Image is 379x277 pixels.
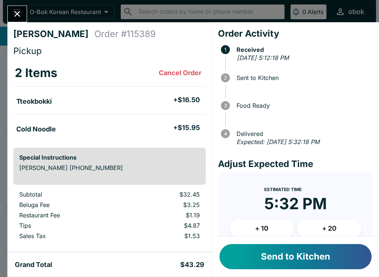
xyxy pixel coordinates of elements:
[19,164,200,171] p: [PERSON_NAME] [PHONE_NUMBER]
[173,123,200,132] h5: + $15.95
[219,244,372,269] button: Send to Kitchen
[156,66,204,80] button: Cancel Order
[224,75,227,81] text: 2
[264,194,327,213] time: 5:32 PM
[94,29,156,40] h4: Order # 115389
[19,201,115,208] p: Beluga Fee
[224,47,227,53] text: 1
[224,103,227,109] text: 3
[218,28,373,39] h4: Order Activity
[218,158,373,170] h4: Adjust Expected Time
[15,260,52,269] h5: Grand Total
[180,260,204,269] h5: $43.29
[224,131,227,137] text: 4
[15,66,57,80] h3: 2 Items
[127,211,199,219] p: $1.19
[173,96,200,104] h5: + $16.50
[13,60,206,142] table: orders table
[127,232,199,240] p: $1.53
[19,232,115,240] p: Sales Tax
[19,154,200,161] h6: Special Instructions
[233,74,373,81] span: Sent to Kitchen
[233,46,373,53] span: Received
[13,191,206,243] table: orders table
[237,54,289,61] em: [DATE] 5:12:18 PM
[127,191,199,198] p: $32.45
[16,125,56,134] h5: Cold Noodle
[13,29,94,40] h4: [PERSON_NAME]
[237,138,319,146] em: Expected: [DATE] 5:32:18 PM
[230,219,294,238] button: + 10
[16,97,52,106] h5: Tteokbokki
[233,102,373,109] span: Food Ready
[8,6,27,22] button: Close
[19,211,115,219] p: Restaurant Fee
[127,201,199,208] p: $3.25
[13,46,42,56] span: Pickup
[127,222,199,229] p: $4.87
[19,191,115,198] p: Subtotal
[297,219,361,238] button: + 20
[233,130,373,137] span: Delivered
[19,222,115,229] p: Tips
[264,187,302,192] span: Estimated Time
